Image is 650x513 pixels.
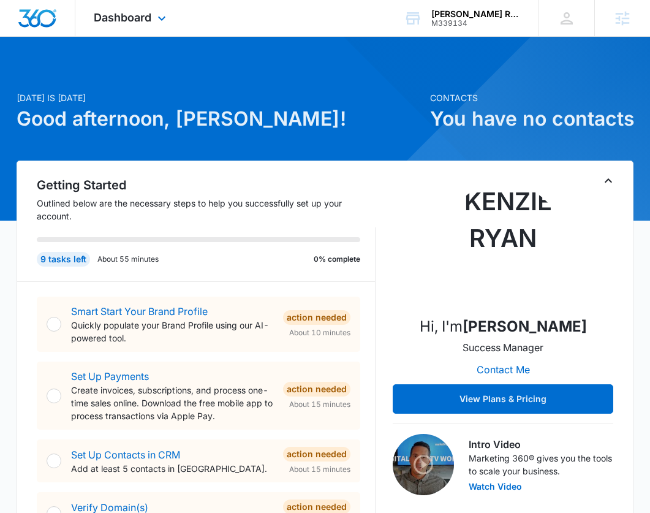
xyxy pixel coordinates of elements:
a: Smart Start Your Brand Profile [71,305,208,317]
p: Marketing 360® gives you the tools to scale your business. [469,452,613,477]
span: Dashboard [94,11,151,24]
h2: Getting Started [37,176,376,194]
img: Kenzie Ryan [442,183,564,306]
p: Contacts [430,91,633,104]
div: account id [431,19,521,28]
p: Quickly populate your Brand Profile using our AI-powered tool. [71,319,274,344]
div: Action Needed [283,310,350,325]
button: View Plans & Pricing [393,384,613,414]
p: Create invoices, subscriptions, and process one-time sales online. Download the free mobile app t... [71,384,274,422]
button: Watch Video [469,482,522,491]
p: About 55 minutes [97,254,159,265]
p: Add at least 5 contacts in [GEOGRAPHIC_DATA]. [71,462,274,475]
h1: You have no contacts [430,104,633,134]
div: Action Needed [283,447,350,462]
button: Toggle Collapse [601,173,616,188]
p: [DATE] is [DATE] [17,91,423,104]
a: Set Up Payments [71,370,149,382]
div: 9 tasks left [37,252,90,267]
button: Contact Me [464,355,542,384]
p: Hi, I'm [420,316,587,338]
h1: Good afternoon, [PERSON_NAME]! [17,104,423,134]
span: About 15 minutes [289,399,350,410]
img: Intro Video [393,434,454,495]
p: Outlined below are the necessary steps to help you successfully set up your account. [37,197,376,222]
div: account name [431,9,521,19]
span: About 10 minutes [289,327,350,338]
h3: Intro Video [469,437,613,452]
p: 0% complete [314,254,360,265]
p: Success Manager [463,340,543,355]
div: Action Needed [283,382,350,397]
span: About 15 minutes [289,464,350,475]
a: Set Up Contacts in CRM [71,449,180,461]
strong: [PERSON_NAME] [463,317,587,335]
